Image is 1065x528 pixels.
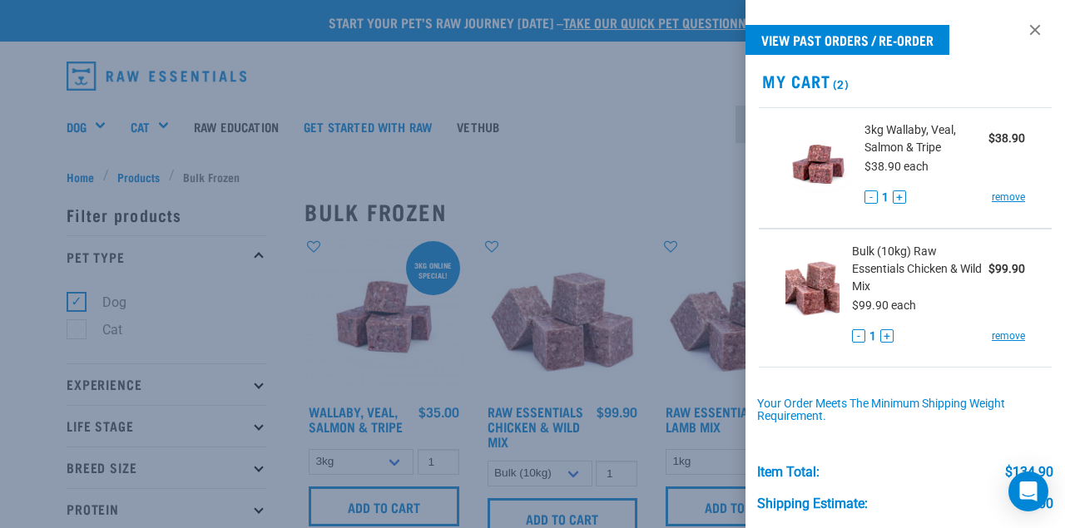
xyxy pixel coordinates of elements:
[745,25,949,55] a: View past orders / re-order
[869,328,876,345] span: 1
[864,160,929,173] span: $38.90 each
[864,190,878,204] button: -
[785,243,840,328] img: Raw Essentials Chicken & Wild Mix
[1008,471,1048,511] div: Open Intercom Messenger
[992,328,1025,343] a: remove
[757,496,868,511] div: Shipping Estimate:
[864,121,988,156] span: 3kg Wallaby, Veal, Salmon & Tripe
[988,131,1025,145] strong: $38.90
[757,397,1054,424] div: Your order meets the minimum shipping weight requirement.
[785,121,852,207] img: Wallaby, Veal, Salmon & Tripe
[830,81,850,86] span: (2)
[880,329,894,343] button: +
[992,190,1025,205] a: remove
[852,243,988,295] span: Bulk (10kg) Raw Essentials Chicken & Wild Mix
[988,262,1025,275] strong: $99.90
[852,299,916,312] span: $99.90 each
[757,465,820,480] div: Item Total:
[882,189,889,206] span: 1
[1005,465,1053,480] div: $134.90
[745,72,1065,91] h2: My Cart
[852,329,865,343] button: -
[893,190,906,204] button: +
